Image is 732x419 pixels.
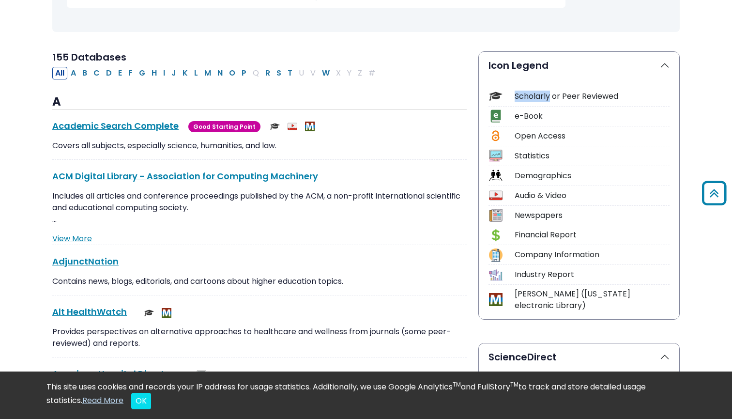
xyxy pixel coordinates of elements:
img: Icon Open Access [489,129,502,142]
button: Filter Results A [68,67,79,79]
img: Icon Industry Report [489,268,502,281]
div: Industry Report [515,269,670,280]
a: AdjunctNation [52,255,119,267]
button: Filter Results D [103,67,115,79]
button: All [52,67,67,79]
a: American Hospital Directory [52,368,179,380]
img: Icon Newspapers [489,209,502,222]
button: Filter Results P [239,67,249,79]
div: Newspapers [515,210,670,221]
button: Filter Results R [262,67,273,79]
p: Provides perspectives on alternative approaches to healthcare and wellness from journals (some pe... [52,326,467,349]
div: Statistics [515,150,670,162]
div: Demographics [515,170,670,182]
a: ACM Digital Library - Association for Computing Machinery [52,170,318,182]
sup: TM [510,380,518,388]
button: Filter Results L [191,67,201,79]
img: MeL (Michigan electronic Library) [162,308,171,318]
h3: A [52,95,467,109]
img: Icon Financial Report [489,229,502,242]
div: Financial Report [515,229,670,241]
img: Icon Statistics [489,149,502,162]
button: Filter Results H [149,67,160,79]
p: Contains news, blogs, editorials, and cartoons about higher education topics. [52,276,467,287]
span: Good Starting Point [188,121,260,132]
img: Icon Company Information [489,248,502,262]
div: Open Access [515,130,670,142]
a: Back to Top [699,185,730,201]
a: Academic Search Complete [52,120,179,132]
button: Filter Results G [136,67,148,79]
button: Filter Results C [91,67,103,79]
button: Filter Results E [115,67,125,79]
button: Filter Results W [319,67,333,79]
a: Read More [82,395,123,406]
div: Company Information [515,249,670,261]
img: Icon e-Book [489,109,502,123]
button: Filter Results F [125,67,136,79]
span: 155 Databases [52,50,126,64]
button: Icon Legend [479,52,679,79]
button: Filter Results S [274,67,284,79]
div: e-Book [515,110,670,122]
img: Scholarly or Peer Reviewed [270,122,280,131]
button: ScienceDirect [479,343,679,371]
button: Filter Results N [214,67,226,79]
button: Filter Results M [201,67,214,79]
a: Alt HealthWatch [52,306,127,318]
button: Filter Results J [168,67,179,79]
p: Covers all subjects, especially science, humanities, and law. [52,140,467,152]
button: Filter Results T [285,67,295,79]
img: Audio & Video [288,122,297,131]
div: [PERSON_NAME] ([US_STATE] electronic Library) [515,288,670,311]
img: Scholarly or Peer Reviewed [144,308,154,318]
div: Audio & Video [515,190,670,202]
div: Alpha-list to filter by first letter of database name [52,67,379,78]
button: Filter Results O [226,67,238,79]
div: This site uses cookies and records your IP address for usage statistics. Additionally, we use Goo... [46,381,686,409]
div: Scholarly or Peer Reviewed [515,91,670,102]
button: Filter Results I [160,67,168,79]
img: Icon Audio & Video [489,189,502,202]
button: Filter Results K [180,67,191,79]
img: Icon Scholarly or Peer Reviewed [489,90,502,103]
img: Statistics [197,370,206,380]
img: MeL (Michigan electronic Library) [305,122,315,131]
img: Icon Demographics [489,169,502,182]
p: Includes all articles and conference proceedings published by the ACM, a non-profit international... [52,190,467,225]
button: Filter Results B [79,67,90,79]
a: View More [52,233,92,244]
button: Close [131,393,151,409]
sup: TM [453,380,461,388]
img: Icon MeL (Michigan electronic Library) [489,293,502,306]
